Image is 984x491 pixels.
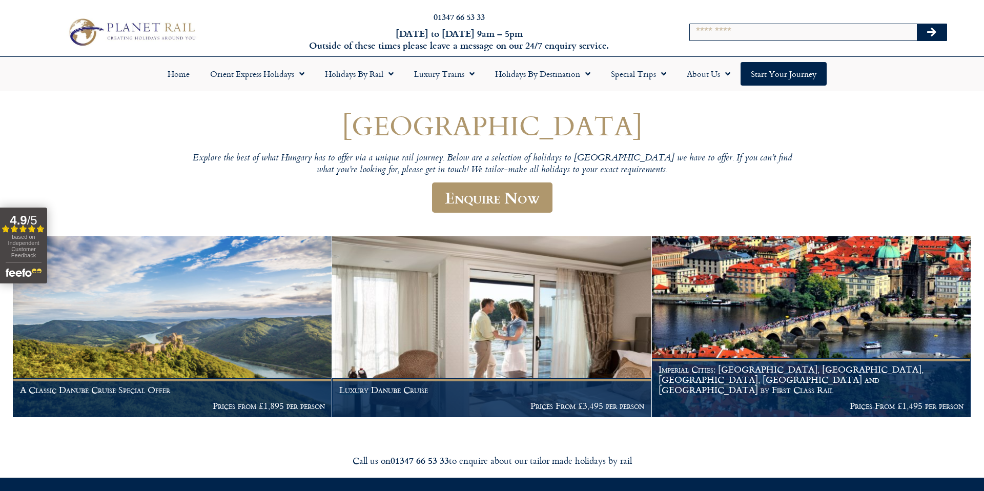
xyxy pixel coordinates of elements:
strong: 01347 66 53 33 [391,454,449,467]
a: Luxury Danube Cruise Prices From £3,495 per person [332,236,651,418]
p: Prices From £3,495 per person [339,401,644,411]
a: Enquire Now [432,182,552,213]
h6: [DATE] to [DATE] 9am – 5pm Outside of these times please leave a message on our 24/7 enquiry serv... [265,28,653,52]
a: Holidays by Destination [485,62,601,86]
h1: [GEOGRAPHIC_DATA] [184,110,799,140]
a: Start your Journey [741,62,827,86]
p: Explore the best of what Hungary has to offer via a unique rail journey. Below are a selection of... [184,153,799,177]
h1: Imperial Cities: [GEOGRAPHIC_DATA], [GEOGRAPHIC_DATA], [GEOGRAPHIC_DATA], [GEOGRAPHIC_DATA] and [... [659,364,963,395]
a: Orient Express Holidays [200,62,315,86]
a: Special Trips [601,62,676,86]
p: Prices from £1,895 per person [20,401,325,411]
a: About Us [676,62,741,86]
div: Call us on to enquire about our tailor made holidays by rail [205,455,779,466]
a: Holidays by Rail [315,62,404,86]
img: Planet Rail Train Holidays Logo [64,15,199,49]
p: Prices From £1,495 per person [659,401,963,411]
a: Imperial Cities: [GEOGRAPHIC_DATA], [GEOGRAPHIC_DATA], [GEOGRAPHIC_DATA], [GEOGRAPHIC_DATA] and [... [652,236,971,418]
a: 01347 66 53 33 [434,11,485,23]
nav: Menu [5,62,979,86]
h1: A Classic Danube Cruise Special Offer [20,385,325,395]
h1: Luxury Danube Cruise [339,385,644,395]
a: A Classic Danube Cruise Special Offer Prices from £1,895 per person [13,236,332,418]
a: Home [157,62,200,86]
button: Search [917,24,947,40]
a: Luxury Trains [404,62,485,86]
